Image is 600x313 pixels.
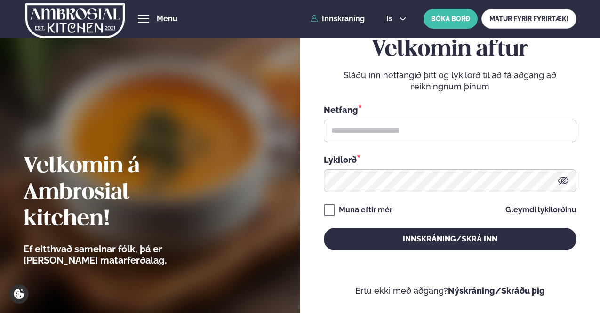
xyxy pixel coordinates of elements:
h2: Velkomin aftur [324,37,576,63]
h2: Velkomin á Ambrosial kitchen! [24,153,219,233]
button: BÓKA BORÐ [424,9,478,29]
a: MATUR FYRIR FYRIRTÆKI [481,9,576,29]
div: Netfang [324,104,576,116]
button: Innskráning/Skrá inn [324,228,576,250]
button: hamburger [138,13,149,24]
button: is [379,15,414,23]
p: Ef eitthvað sameinar fólk, þá er [PERSON_NAME] matarferðalag. [24,243,219,266]
a: Cookie settings [9,284,29,304]
a: Nýskráning/Skráðu þig [448,286,545,296]
a: Innskráning [311,15,365,23]
div: Lykilorð [324,153,576,166]
p: Sláðu inn netfangið þitt og lykilorð til að fá aðgang að reikningnum þínum [324,70,576,92]
span: is [386,15,395,23]
img: logo [25,1,125,40]
p: Ertu ekki með aðgang? [324,285,576,297]
a: Gleymdi lykilorðinu [505,206,576,214]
